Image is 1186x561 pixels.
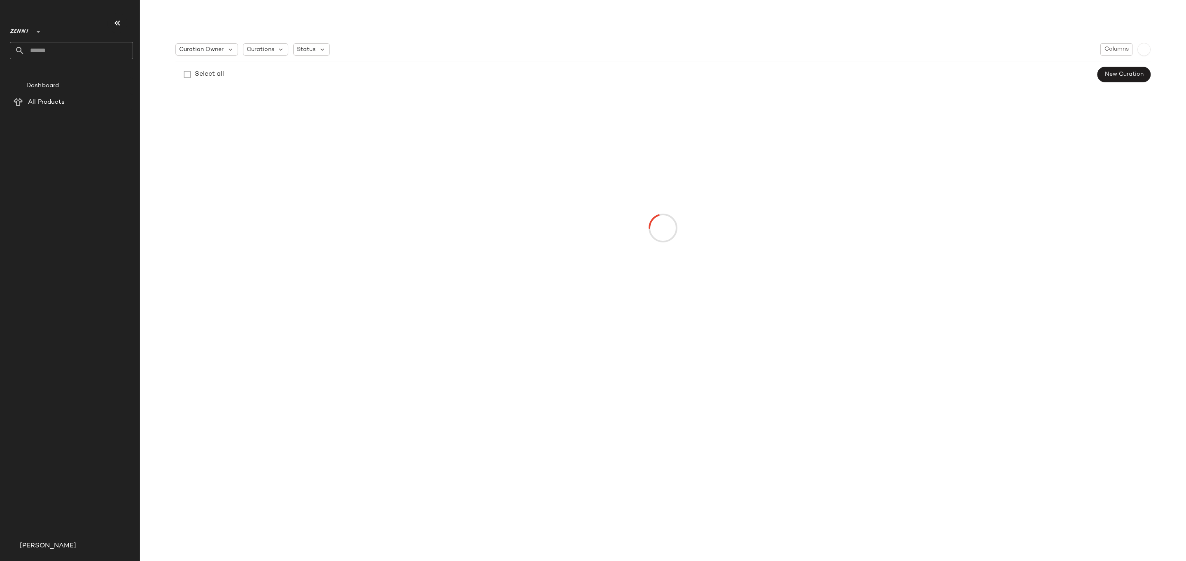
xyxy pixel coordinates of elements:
span: Columns [1104,46,1129,53]
span: Curation Owner [179,45,224,54]
span: [PERSON_NAME] [20,541,76,551]
span: Zenni [10,22,28,37]
span: Dashboard [26,81,59,91]
div: Select all [195,70,224,79]
span: Status [297,45,315,54]
span: Curations [247,45,274,54]
span: All Products [28,98,65,107]
span: New Curation [1104,71,1144,78]
button: Columns [1100,43,1132,56]
button: New Curation [1097,67,1151,82]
